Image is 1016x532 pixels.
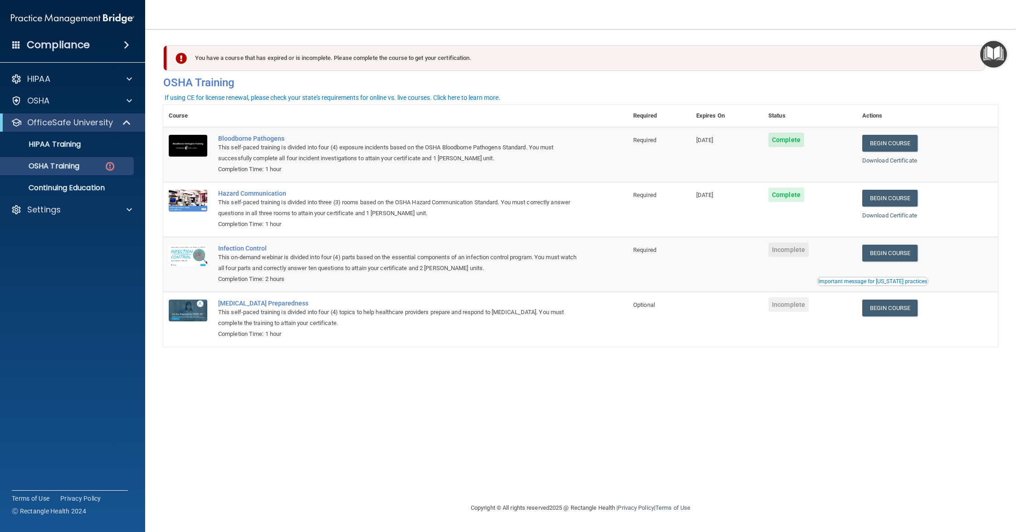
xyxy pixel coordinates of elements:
a: [MEDICAL_DATA] Preparedness [218,300,582,307]
span: Optional [633,301,655,308]
a: Begin Course [862,245,918,261]
a: Begin Course [862,190,918,207]
div: You have a course that has expired or is incomplete. Please complete the course to get your certi... [167,45,985,71]
a: Begin Course [862,135,918,152]
div: Completion Time: 1 hour [218,164,582,175]
h4: Compliance [27,39,90,51]
a: Settings [11,204,132,215]
a: OSHA [11,95,132,106]
span: Complete [768,133,804,147]
th: Required [628,105,691,127]
span: Required [633,137,656,143]
span: [DATE] [696,137,713,143]
a: Download Certificate [862,157,917,164]
a: Bloodborne Pathogens [218,135,582,142]
a: Terms of Use [655,504,690,511]
p: Continuing Education [6,183,130,192]
div: Completion Time: 1 hour [218,219,582,230]
a: Infection Control [218,245,582,252]
th: Course [163,105,213,127]
a: Hazard Communication [218,190,582,197]
div: This self-paced training is divided into four (4) exposure incidents based on the OSHA Bloodborne... [218,142,582,164]
span: Complete [768,187,804,202]
a: Download Certificate [862,212,917,219]
div: Completion Time: 1 hour [218,329,582,340]
img: PMB logo [11,10,134,28]
th: Status [763,105,857,127]
p: HIPAA Training [6,140,81,149]
img: danger-circle.6113f641.png [104,161,116,172]
span: Required [633,192,656,198]
span: Incomplete [768,297,809,312]
a: Terms of Use [12,494,49,503]
h4: OSHA Training [163,76,998,89]
a: HIPAA [11,74,132,84]
span: Incomplete [768,242,809,257]
p: HIPAA [27,74,50,84]
a: Begin Course [862,300,918,316]
p: Settings [27,204,61,215]
p: OSHA Training [6,162,79,171]
button: Read this if you are a dental practitioner in the state of CA [817,277,928,286]
a: OfficeSafe University [11,117,132,128]
button: If using CE for license renewal, please check your state's requirements for online vs. live cours... [163,93,502,102]
img: exclamation-circle-solid-danger.72ef9ffc.png [176,53,187,64]
div: Important message for [US_STATE] practices [818,279,927,284]
span: [DATE] [696,192,713,198]
div: This self-paced training is divided into four (4) topics to help healthcare providers prepare and... [218,307,582,329]
a: Privacy Policy [60,494,101,503]
th: Expires On [691,105,763,127]
div: Completion Time: 2 hours [218,274,582,285]
a: Privacy Policy [618,504,654,511]
button: Open Resource Center [980,41,1007,68]
div: If using CE for license renewal, please check your state's requirements for online vs. live cours... [165,94,500,101]
th: Actions [857,105,998,127]
div: This on-demand webinar is divided into four (4) parts based on the essential components of an inf... [218,252,582,274]
div: This self-paced training is divided into three (3) rooms based on the OSHA Hazard Communication S... [218,197,582,219]
div: Copyright © All rights reserved 2025 @ Rectangle Health | | [415,493,746,522]
p: OfficeSafe University [27,117,113,128]
p: OSHA [27,95,50,106]
span: Ⓒ Rectangle Health 2024 [12,507,86,516]
iframe: Drift Widget Chat Controller [859,468,1005,504]
span: Required [633,246,656,253]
